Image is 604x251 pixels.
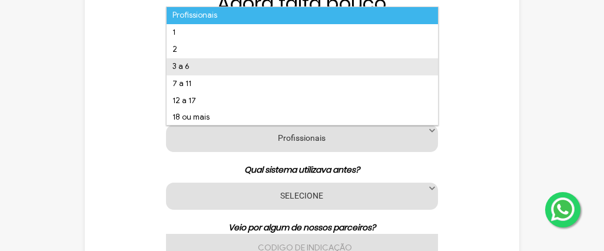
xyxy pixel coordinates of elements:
[181,132,423,143] label: Profissionais
[132,31,472,42] p: Conclua seu cadastro :) Você tem
[167,24,438,41] li: 1
[167,41,438,58] li: 2
[132,164,472,176] p: Qual sistema utilizava antes?
[167,109,438,126] li: 18 ou mais
[132,106,472,118] p: Quantos profissionais atendem na sua empresa ?
[167,75,438,93] li: 7 a 11
[167,58,438,75] li: 3 a 6
[167,93,438,110] li: 12 a 17
[167,7,438,24] li: Profissionais
[549,195,577,223] img: whatsapp.png
[132,55,472,67] p: Qual o nome da sua empresa?
[181,190,423,201] label: SELECIONE
[132,222,472,234] p: Veio por algum de nossos parceiros?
